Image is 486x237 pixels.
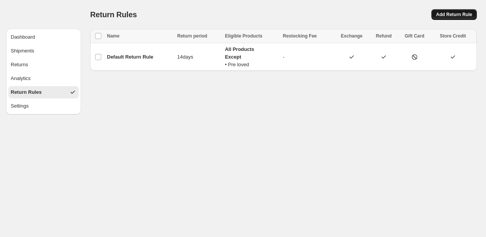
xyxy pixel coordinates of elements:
[177,54,193,60] span: 14 days
[436,11,472,18] span: Add Return Rule
[376,33,392,39] span: Refund
[431,9,477,20] a: Add Return Rule
[225,46,254,67] span: • Pre loved
[225,54,241,60] strong: Except
[8,86,79,98] button: Return Rules
[280,43,334,71] td: -
[11,88,42,96] div: Return Rules
[11,61,28,69] div: Returns
[8,31,79,43] button: Dashboard
[8,72,79,85] button: Analytics
[405,33,424,39] span: Gift Card
[8,45,79,57] button: Shipments
[440,33,466,39] span: Store Credit
[11,47,34,55] div: Shipments
[107,33,120,39] span: Name
[11,102,29,110] div: Settings
[177,33,207,39] span: Return period
[225,46,254,52] strong: All Products
[11,33,35,41] div: Dashboard
[11,75,31,82] div: Analytics
[8,59,79,71] button: Returns
[107,54,153,60] span: Default Return Rule
[8,100,79,112] button: Settings
[225,33,262,39] span: Eligible Products
[283,33,317,39] span: Restocking Fee
[341,33,363,39] span: Exchange
[90,10,137,19] span: Return Rules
